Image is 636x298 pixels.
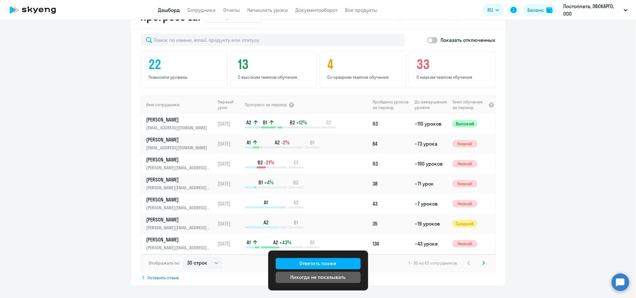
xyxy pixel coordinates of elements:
[188,7,216,13] a: Сотрудники
[146,224,211,231] p: [PERSON_NAME][EMAIL_ADDRESS][DOMAIN_NAME]
[524,4,556,16] button: Балансbalance
[146,184,211,191] p: [PERSON_NAME][EMAIL_ADDRESS][DOMAIN_NAME]
[370,254,412,274] td: 41
[370,194,412,214] td: 43
[146,156,215,171] a: [PERSON_NAME][PERSON_NAME][EMAIL_ADDRESS][DOMAIN_NAME]
[215,114,244,134] td: [DATE]
[412,194,450,214] td: ~7 уроков
[412,154,450,174] td: ~190 уроков
[296,7,338,13] a: Документооборот
[328,57,400,72] h4: 4
[412,96,450,114] th: До завершения уровня
[452,99,486,110] span: Темп обучения за период
[146,216,211,223] p: [PERSON_NAME]
[146,236,211,243] p: [PERSON_NAME]
[146,144,211,151] p: [EMAIL_ADDRESS][DOMAIN_NAME]
[345,7,378,13] a: Все продукты
[281,139,289,146] span: -2%
[293,179,298,186] span: B2
[215,234,244,254] td: [DATE]
[215,174,244,194] td: [DATE]
[294,159,298,166] span: C1
[215,214,244,234] td: [DATE]
[560,2,631,17] button: Постоплата, ЭВОКАРГО, ООО
[527,6,544,14] div: Баланс
[370,174,412,194] td: 38
[452,240,477,247] span: Низкий
[290,119,295,126] span: B2
[370,96,412,114] th: Пройдено уроков за период
[264,219,269,226] span: A2
[412,214,450,234] td: ~19 уроков
[370,114,412,134] td: 93
[146,124,211,131] p: [EMAIL_ADDRESS][DOMAIN_NAME]
[149,74,221,80] p: Повысили уровень
[300,260,337,267] div: Ответить позже
[215,254,244,274] td: [DATE]
[264,159,274,166] span: -21%
[409,260,457,266] span: 1 - 30 из 62 сотрудников
[487,6,493,14] span: RU
[146,236,215,251] a: [PERSON_NAME][PERSON_NAME][EMAIL_ADDRESS][DOMAIN_NAME]
[326,119,331,126] span: C1
[146,116,215,131] a: [PERSON_NAME][EMAIL_ADDRESS][DOMAIN_NAME]
[146,156,211,163] p: [PERSON_NAME]
[246,119,251,126] span: A2
[158,7,180,13] a: Дашборд
[452,140,477,147] span: Низкий
[452,200,477,207] span: Низкий
[247,239,251,246] span: A1
[546,7,553,13] img: balance
[146,196,211,203] p: [PERSON_NAME]
[263,119,267,126] span: B1
[247,139,251,146] span: A1
[245,102,287,107] span: Прогресс за период
[259,179,263,186] span: B1
[146,176,211,183] p: [PERSON_NAME]
[215,154,244,174] td: [DATE]
[149,260,180,266] span: Отображать по:
[141,96,215,114] th: Имя сотрудника
[258,159,263,166] span: B2
[276,272,361,283] button: Никогда не показывать
[563,2,621,17] p: Постоплата, ЭВОКАРГО, ООО
[276,258,361,269] button: Ответить позже
[296,119,307,126] span: +12%
[452,180,477,187] span: Низкий
[248,7,288,13] a: Начислить уроки
[310,139,314,146] span: B1
[146,136,211,143] p: [PERSON_NAME]
[275,139,280,146] span: A2
[224,7,240,13] a: Отчеты
[146,164,211,171] p: [PERSON_NAME][EMAIL_ADDRESS][DOMAIN_NAME]
[294,219,298,226] span: B1
[417,74,489,80] p: С низким темпом обучения
[146,216,215,231] a: [PERSON_NAME][PERSON_NAME][EMAIL_ADDRESS][DOMAIN_NAME]
[483,4,504,16] button: RU
[412,234,450,254] td: ~43 урока
[146,136,215,151] a: [PERSON_NAME][EMAIL_ADDRESS][DOMAIN_NAME]
[412,174,450,194] td: ~71 урок
[452,120,477,127] span: Высокий
[293,199,298,206] span: A2
[215,96,244,114] th: Первый урок
[370,134,412,154] td: 84
[215,134,244,154] td: [DATE]
[441,36,495,44] p: Показать отключенных
[146,204,211,211] p: [PERSON_NAME][EMAIL_ADDRESS][DOMAIN_NAME]
[273,239,278,246] span: A2
[146,176,215,191] a: [PERSON_NAME][PERSON_NAME][EMAIL_ADDRESS][DOMAIN_NAME]
[148,275,179,281] span: Оставить отзыв
[146,244,211,251] p: [PERSON_NAME][EMAIL_ADDRESS][DOMAIN_NAME]
[310,239,314,246] span: B1
[238,57,311,72] h4: 13
[215,194,244,214] td: [DATE]
[238,74,311,80] p: С высоким темпом обучения
[452,160,477,167] span: Низкий
[146,196,215,211] a: [PERSON_NAME][PERSON_NAME][EMAIL_ADDRESS][DOMAIN_NAME]
[149,57,221,72] h4: 22
[146,116,211,123] p: [PERSON_NAME]
[412,134,450,154] td: ~73 урока
[328,74,400,80] p: Со средним темпом обучения
[412,114,450,134] td: ~110 уроков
